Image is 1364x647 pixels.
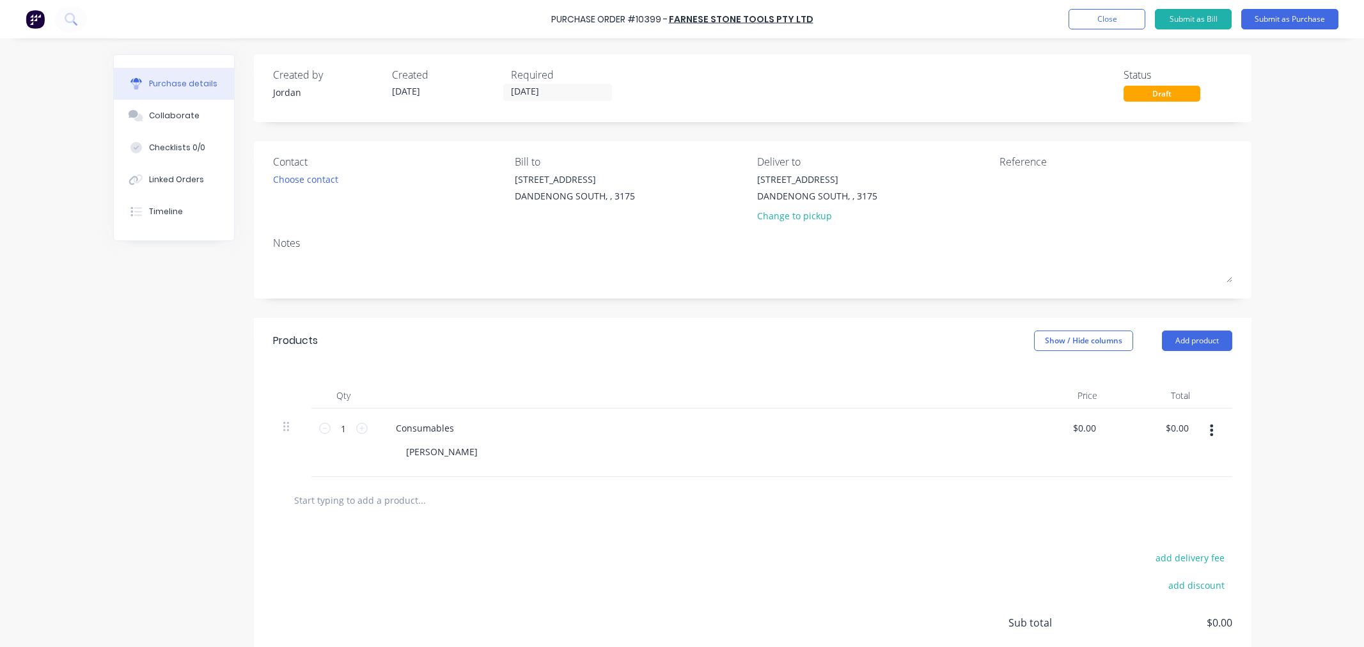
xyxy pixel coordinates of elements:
button: Show / Hide columns [1034,331,1133,351]
div: Choose contact [273,173,338,186]
div: DANDENONG SOUTH, , 3175 [515,189,635,203]
div: Contact [273,154,506,169]
a: Farnese Stone Tools Pty Ltd [669,13,813,26]
div: Deliver to [757,154,990,169]
div: DANDENONG SOUTH, , 3175 [757,189,877,203]
div: Change to pickup [757,209,877,222]
div: Qty [311,383,375,409]
div: [STREET_ADDRESS] [757,173,877,186]
div: Linked Orders [149,174,204,185]
div: Created [392,67,501,82]
button: Collaborate [114,100,234,132]
div: Reference [999,154,1232,169]
div: Notes [273,235,1232,251]
div: Timeline [149,206,183,217]
div: Draft [1124,86,1200,102]
button: Submit as Purchase [1241,9,1338,29]
img: Factory [26,10,45,29]
div: Created by [273,67,382,82]
button: Checklists 0/0 [114,132,234,164]
div: Checklists 0/0 [149,142,205,153]
div: Jordan [273,86,382,99]
div: Collaborate [149,110,200,121]
button: Submit as Bill [1155,9,1232,29]
button: add delivery fee [1148,549,1232,566]
button: Add product [1162,331,1232,351]
div: Price [1015,383,1108,409]
div: Bill to [515,154,748,169]
span: Sub total [1008,615,1104,630]
div: Total [1108,383,1200,409]
div: [PERSON_NAME] [396,442,488,461]
button: add discount [1161,577,1232,593]
input: Start typing to add a product... [294,487,549,513]
div: Required [511,67,620,82]
div: Purchase Order #10399 - [551,13,668,26]
div: Purchase details [149,78,217,90]
span: $0.00 [1104,615,1232,630]
button: Purchase details [114,68,234,100]
div: Consumables [386,419,464,437]
div: [STREET_ADDRESS] [515,173,635,186]
div: Status [1124,67,1232,82]
button: Linked Orders [114,164,234,196]
button: Close [1069,9,1145,29]
button: Timeline [114,196,234,228]
div: Products [273,333,318,348]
